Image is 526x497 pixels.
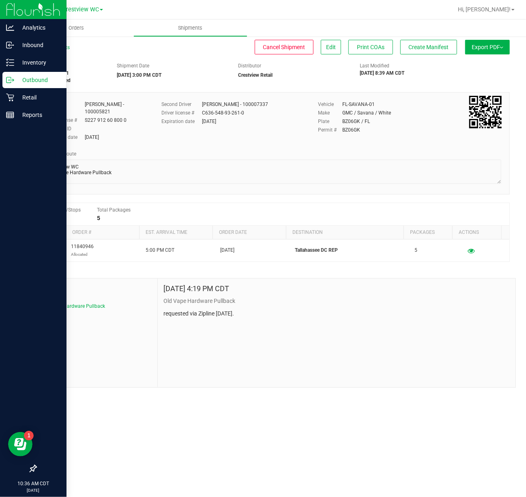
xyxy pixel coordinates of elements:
[14,40,63,50] p: Inbound
[318,101,342,108] label: Vehicle
[161,118,202,125] label: Expiration date
[97,215,100,221] strong: 5
[6,93,14,102] inline-svg: Retail
[202,118,216,125] div: [DATE]
[342,101,375,108] div: FL-SAVANA-01
[414,246,417,254] span: 5
[469,96,502,128] img: Scan me!
[164,309,509,318] p: requested via Zipline [DATE].
[62,6,99,13] span: Crestview WC
[71,243,94,258] span: 11840946
[6,41,14,49] inline-svg: Inbound
[42,303,105,310] button: Old Vape Hardware Pullback
[85,134,99,141] div: [DATE]
[452,226,501,240] th: Actions
[42,285,151,294] span: Notes
[117,72,161,78] strong: [DATE] 3:00 PM CDT
[404,226,453,240] th: Packages
[4,480,63,487] p: 10:36 AM CDT
[326,44,336,50] span: Edit
[14,58,63,67] p: Inventory
[161,109,202,117] label: Driver license #
[85,101,149,115] div: [PERSON_NAME] - 100005821
[6,58,14,67] inline-svg: Inventory
[348,40,393,54] button: Print COAs
[458,6,511,13] span: Hi, [PERSON_NAME]!
[6,24,14,32] inline-svg: Analytics
[14,23,63,32] p: Analytics
[286,226,404,240] th: Destination
[360,62,389,69] label: Last Modified
[97,207,131,213] span: Total Packages
[255,40,313,54] button: Cancel Shipment
[117,62,149,69] label: Shipment Date
[263,44,305,50] span: Cancel Shipment
[360,70,404,76] strong: [DATE] 8:39 AM CDT
[146,246,174,254] span: 5:00 PM CDT
[85,117,127,124] div: S227 912 60 800 0
[167,24,214,32] span: Shipments
[164,285,230,293] h4: [DATE] 4:19 PM CDT
[24,431,34,441] iframe: Resource center unread badge
[202,109,244,117] div: C636-548-93-261-0
[6,76,14,84] inline-svg: Outbound
[71,251,94,258] p: Allocated
[321,40,341,54] button: Edit
[213,226,286,240] th: Order date
[139,226,213,240] th: Est. arrival time
[14,75,63,85] p: Outbound
[14,93,63,102] p: Retail
[4,487,63,493] p: [DATE]
[65,226,139,240] th: Order #
[14,110,63,120] p: Reports
[6,111,14,119] inline-svg: Reports
[318,126,342,134] label: Permit #
[220,246,234,254] span: [DATE]
[318,118,342,125] label: Plate
[161,101,202,108] label: Second Driver
[342,118,370,125] div: BZ06GK / FL
[164,297,509,305] p: Old Vape Hardware Pullback
[409,44,449,50] span: Create Manifest
[238,72,273,78] strong: Crestview Retail
[469,96,502,128] qrcode: 20250824-001
[342,109,391,117] div: GMC / Savana / White
[19,19,133,37] a: Orders
[36,62,105,69] span: Shipment #
[318,109,342,117] label: Make
[133,19,247,37] a: Shipments
[238,62,262,69] label: Distributor
[8,432,32,456] iframe: Resource center
[295,246,405,254] p: Tallahassee DC REP
[465,40,510,54] button: Export PDF
[342,126,360,134] div: BZ06GK
[357,44,384,50] span: Print COAs
[58,24,95,32] span: Orders
[202,101,268,108] div: [PERSON_NAME] - 100007337
[400,40,457,54] button: Create Manifest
